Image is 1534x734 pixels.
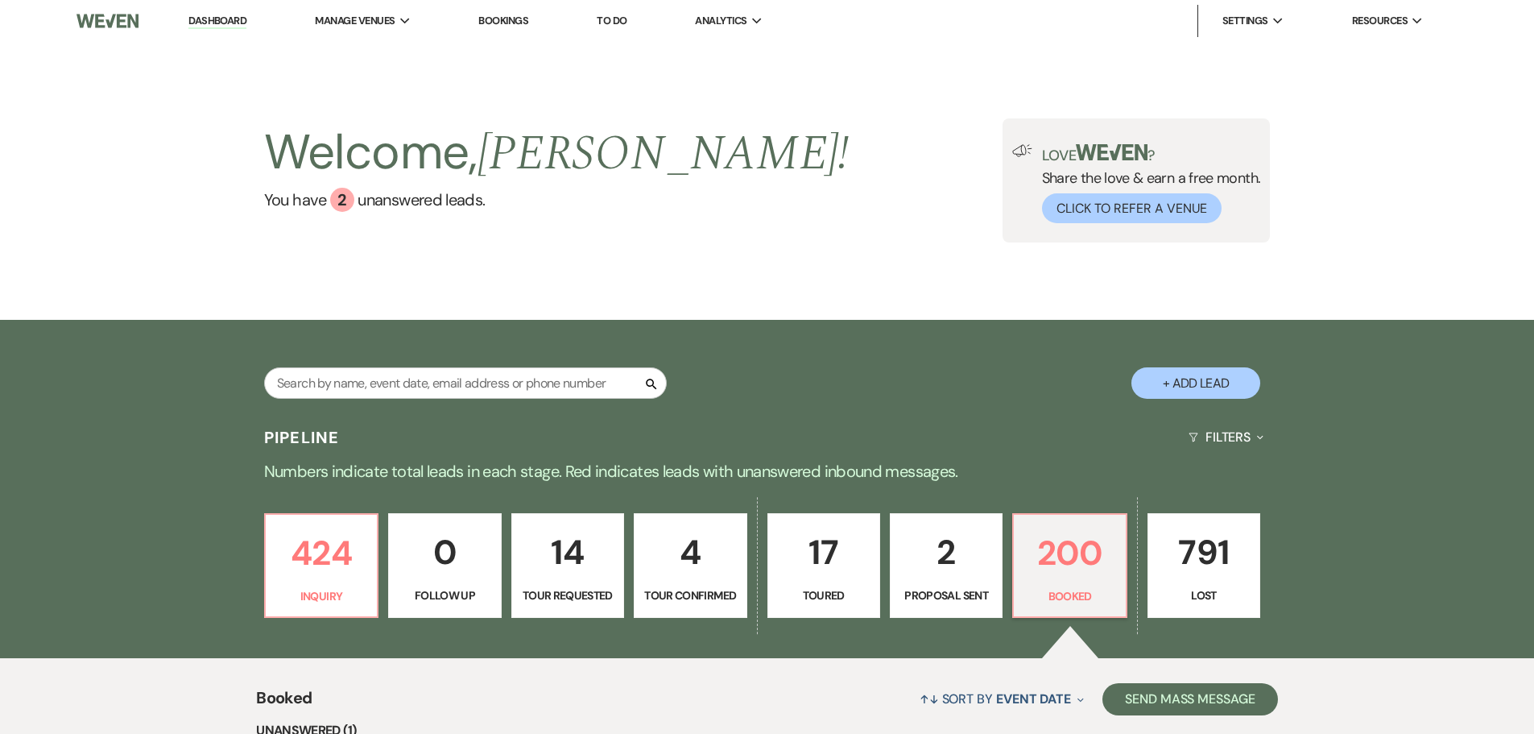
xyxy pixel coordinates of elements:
[644,525,736,579] p: 4
[1222,13,1268,29] span: Settings
[522,587,614,604] p: Tour Requested
[1131,367,1260,399] button: + Add Lead
[597,14,626,27] a: To Do
[399,587,490,604] p: Follow Up
[900,587,992,604] p: Proposal Sent
[1012,144,1032,157] img: loud-speaker-illustration.svg
[1182,416,1270,458] button: Filters
[188,14,246,29] a: Dashboard
[778,587,870,604] p: Toured
[188,458,1347,484] p: Numbers indicate total leads in each stage. Red indicates leads with unanswered inbound messages.
[315,13,395,29] span: Manage Venues
[634,513,746,618] a: 4Tour Confirmed
[644,587,736,604] p: Tour Confirmed
[1102,683,1278,715] button: Send Mass Message
[264,118,850,188] h2: Welcome,
[275,587,367,605] p: Inquiry
[996,690,1071,707] span: Event Date
[1012,513,1127,618] a: 200Booked
[76,4,138,38] img: Weven Logo
[1032,144,1261,223] div: Share the love & earn a free month.
[264,513,378,618] a: 424Inquiry
[920,690,939,707] span: ↑↓
[1147,513,1260,618] a: 791Lost
[913,678,1090,720] button: Sort By Event Date
[1352,13,1408,29] span: Resources
[1076,144,1147,160] img: weven-logo-green.svg
[478,14,528,27] a: Bookings
[388,513,501,618] a: 0Follow Up
[890,513,1003,618] a: 2Proposal Sent
[264,188,850,212] a: You have 2 unanswered leads.
[1042,193,1222,223] button: Click to Refer a Venue
[1042,144,1261,163] p: Love ?
[330,188,354,212] div: 2
[522,525,614,579] p: 14
[767,513,880,618] a: 17Toured
[399,525,490,579] p: 0
[264,426,340,449] h3: Pipeline
[900,525,992,579] p: 2
[511,513,624,618] a: 14Tour Requested
[695,13,746,29] span: Analytics
[1158,525,1250,579] p: 791
[778,525,870,579] p: 17
[1158,587,1250,604] p: Lost
[264,367,667,399] input: Search by name, event date, email address or phone number
[1023,587,1115,605] p: Booked
[256,686,312,720] span: Booked
[275,526,367,580] p: 424
[478,117,850,191] span: [PERSON_NAME] !
[1023,526,1115,580] p: 200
